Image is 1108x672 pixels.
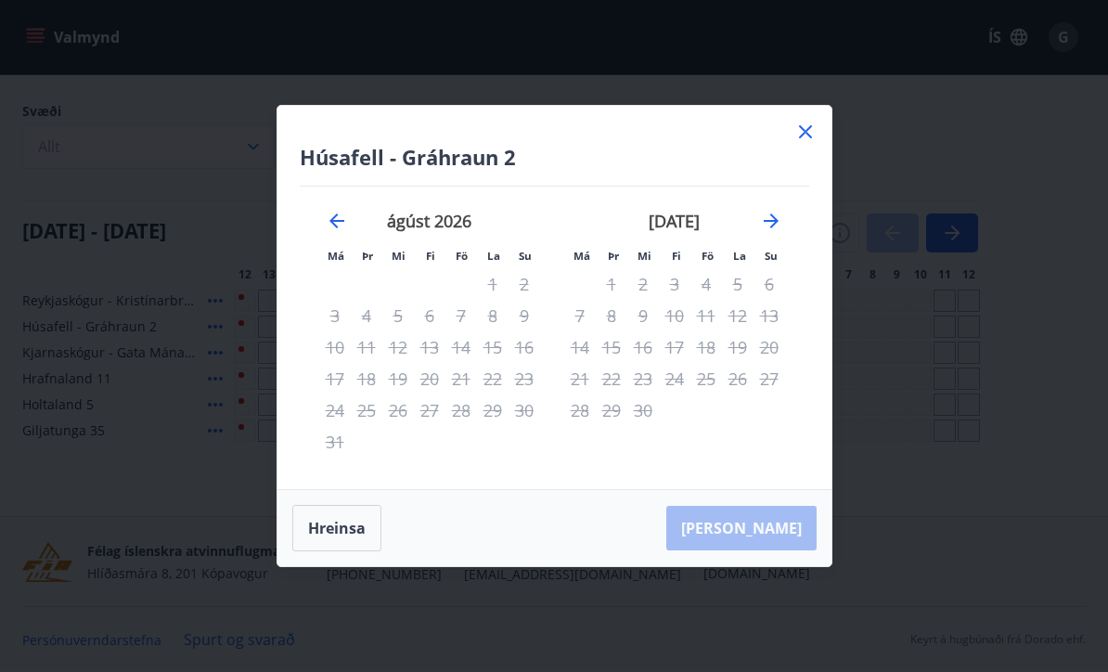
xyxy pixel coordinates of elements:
td: Not available. laugardagur, 29. ágúst 2026 [477,394,509,426]
td: Not available. miðvikudagur, 30. september 2026 [627,394,659,426]
td: Not available. sunnudagur, 2. ágúst 2026 [509,268,540,300]
div: Move backward to switch to the previous month. [326,210,348,232]
div: Move forward to switch to the next month. [760,210,782,232]
td: Not available. þriðjudagur, 18. ágúst 2026 [351,363,382,394]
small: Mi [392,249,406,263]
small: La [733,249,746,263]
td: Not available. föstudagur, 28. ágúst 2026 [445,394,477,426]
td: Not available. sunnudagur, 20. september 2026 [754,331,785,363]
td: Not available. laugardagur, 12. september 2026 [722,300,754,331]
td: Not available. laugardagur, 1. ágúst 2026 [477,268,509,300]
small: Þr [608,249,619,263]
td: Not available. miðvikudagur, 16. september 2026 [627,331,659,363]
td: Not available. laugardagur, 15. ágúst 2026 [477,331,509,363]
td: Not available. föstudagur, 4. september 2026 [690,268,722,300]
small: Su [765,249,778,263]
td: Not available. sunnudagur, 23. ágúst 2026 [509,363,540,394]
td: Not available. mánudagur, 7. september 2026 [564,300,596,331]
td: Not available. sunnudagur, 6. september 2026 [754,268,785,300]
small: Su [519,249,532,263]
td: Not available. fimmtudagur, 10. september 2026 [659,300,690,331]
small: Fi [426,249,435,263]
td: Not available. mánudagur, 28. september 2026 [564,394,596,426]
td: Not available. þriðjudagur, 8. september 2026 [596,300,627,331]
div: Calendar [300,187,809,467]
td: Not available. mánudagur, 31. ágúst 2026 [319,426,351,458]
td: Not available. mánudagur, 10. ágúst 2026 [319,331,351,363]
strong: ágúst 2026 [387,210,471,232]
td: Not available. mánudagur, 21. september 2026 [564,363,596,394]
td: Not available. fimmtudagur, 13. ágúst 2026 [414,331,445,363]
td: Not available. fimmtudagur, 6. ágúst 2026 [414,300,445,331]
small: Þr [362,249,373,263]
td: Not available. sunnudagur, 9. ágúst 2026 [509,300,540,331]
td: Not available. fimmtudagur, 3. september 2026 [659,268,690,300]
small: Fö [456,249,468,263]
td: Not available. mánudagur, 3. ágúst 2026 [319,300,351,331]
td: Not available. miðvikudagur, 19. ágúst 2026 [382,363,414,394]
td: Not available. miðvikudagur, 2. september 2026 [627,268,659,300]
td: Not available. fimmtudagur, 17. september 2026 [659,331,690,363]
td: Not available. laugardagur, 19. september 2026 [722,331,754,363]
td: Not available. laugardagur, 8. ágúst 2026 [477,300,509,331]
small: Má [573,249,590,263]
strong: [DATE] [649,210,700,232]
td: Not available. þriðjudagur, 25. ágúst 2026 [351,394,382,426]
td: Not available. þriðjudagur, 4. ágúst 2026 [351,300,382,331]
td: Not available. miðvikudagur, 23. september 2026 [627,363,659,394]
td: Not available. þriðjudagur, 1. september 2026 [596,268,627,300]
td: Not available. mánudagur, 24. ágúst 2026 [319,394,351,426]
td: Not available. föstudagur, 21. ágúst 2026 [445,363,477,394]
h4: Húsafell - Gráhraun 2 [300,143,809,171]
small: Má [328,249,344,263]
td: Not available. föstudagur, 7. ágúst 2026 [445,300,477,331]
td: Not available. þriðjudagur, 22. september 2026 [596,363,627,394]
td: Not available. miðvikudagur, 26. ágúst 2026 [382,394,414,426]
td: Not available. laugardagur, 26. september 2026 [722,363,754,394]
td: Not available. þriðjudagur, 11. ágúst 2026 [351,331,382,363]
td: Not available. mánudagur, 14. september 2026 [564,331,596,363]
td: Not available. miðvikudagur, 5. ágúst 2026 [382,300,414,331]
small: La [487,249,500,263]
td: Not available. miðvikudagur, 12. ágúst 2026 [382,331,414,363]
td: Not available. sunnudagur, 16. ágúst 2026 [509,331,540,363]
td: Not available. miðvikudagur, 9. september 2026 [627,300,659,331]
td: Not available. föstudagur, 25. september 2026 [690,363,722,394]
td: Not available. sunnudagur, 13. september 2026 [754,300,785,331]
td: Not available. þriðjudagur, 15. september 2026 [596,331,627,363]
td: Not available. fimmtudagur, 24. september 2026 [659,363,690,394]
td: Not available. sunnudagur, 27. september 2026 [754,363,785,394]
small: Fö [702,249,714,263]
td: Not available. föstudagur, 18. september 2026 [690,331,722,363]
td: Not available. þriðjudagur, 29. september 2026 [596,394,627,426]
td: Not available. föstudagur, 14. ágúst 2026 [445,331,477,363]
small: Mi [638,249,651,263]
td: Not available. fimmtudagur, 27. ágúst 2026 [414,394,445,426]
td: Not available. laugardagur, 5. september 2026 [722,268,754,300]
button: Hreinsa [292,505,381,551]
td: Not available. sunnudagur, 30. ágúst 2026 [509,394,540,426]
td: Not available. fimmtudagur, 20. ágúst 2026 [414,363,445,394]
small: Fi [672,249,681,263]
td: Not available. föstudagur, 11. september 2026 [690,300,722,331]
td: Not available. mánudagur, 17. ágúst 2026 [319,363,351,394]
td: Not available. laugardagur, 22. ágúst 2026 [477,363,509,394]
